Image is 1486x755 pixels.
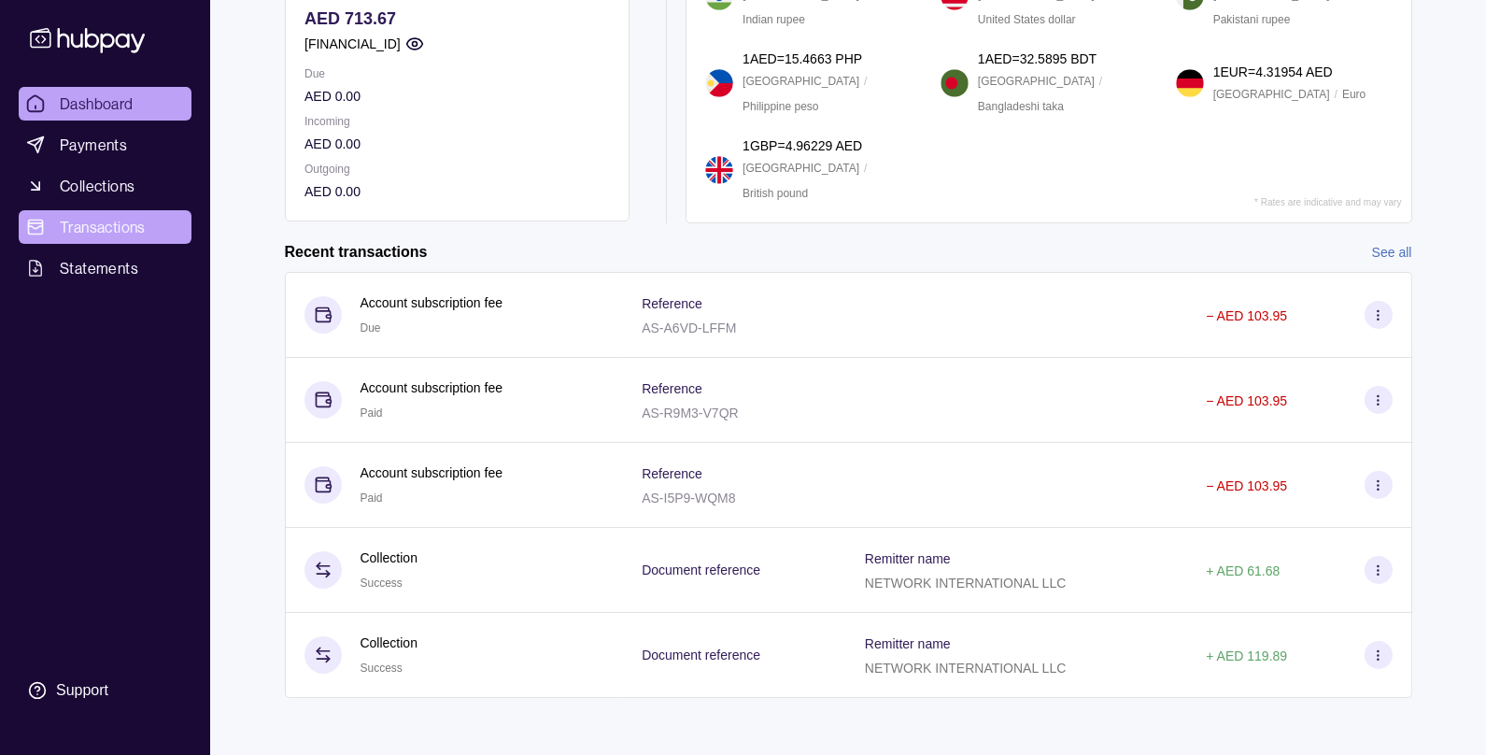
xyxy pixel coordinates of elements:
p: Pakistani rupee [1213,9,1291,30]
h2: Recent transactions [285,242,428,263]
span: Statements [60,257,138,279]
p: United States dollar [978,9,1076,30]
p: AED 0.00 [304,134,610,154]
p: * Rates are indicative and may vary [1254,197,1401,207]
p: Account subscription fee [361,292,503,313]
p: [FINANCIAL_ID] [304,34,401,54]
div: Support [56,680,108,701]
a: Support [19,671,191,710]
p: Account subscription fee [361,377,503,398]
p: Due [304,64,610,84]
p: 1 AED = 15.4663 PHP [743,49,862,69]
p: − AED 103.95 [1206,393,1287,408]
p: AED 0.00 [304,181,610,202]
span: Success [361,662,403,675]
p: Collection [361,548,417,568]
img: bd [941,69,969,97]
p: NETWORK INTERNATIONAL LLC [865,576,1066,591]
p: [GEOGRAPHIC_DATA] [743,71,859,92]
p: Indian rupee [743,9,805,30]
p: AS-A6VD-LFFM [642,321,736,335]
p: NETWORK INTERNATIONAL LLC [865,661,1066,676]
p: [GEOGRAPHIC_DATA] [978,71,1095,92]
p: / [864,158,867,178]
p: Euro [1342,84,1366,105]
a: Transactions [19,210,191,244]
p: Remitter name [865,636,951,651]
p: / [864,71,867,92]
span: Paid [361,406,383,420]
p: Document reference [642,648,760,662]
img: gb [705,156,733,184]
span: Due [361,321,381,335]
p: Reference [642,296,702,311]
p: − AED 103.95 [1206,308,1287,323]
a: See all [1372,242,1412,263]
p: Outgoing [304,159,610,179]
p: + AED 61.68 [1206,563,1280,578]
a: Payments [19,128,191,162]
img: ph [705,69,733,97]
p: 1 GBP = 4.96229 AED [743,135,862,156]
span: Payments [60,134,127,156]
p: / [1335,84,1337,105]
p: AS-I5P9-WQM8 [642,491,735,506]
p: AED 713.67 [304,8,610,29]
p: AED 0.00 [304,86,610,107]
p: Reference [642,381,702,396]
p: Remitter name [865,551,951,566]
p: + AED 119.89 [1206,648,1287,663]
p: 1 EUR = 4.31954 AED [1213,62,1333,82]
p: AS-R9M3-V7QR [642,406,738,420]
a: Statements [19,251,191,285]
span: Collections [60,175,134,197]
p: Account subscription fee [361,463,503,483]
a: Collections [19,169,191,203]
p: Collection [361,633,417,653]
p: 1 AED = 32.5895 BDT [978,49,1097,69]
p: Bangladeshi taka [978,96,1064,117]
p: Philippine peso [743,96,818,117]
p: Reference [642,466,702,481]
span: Transactions [60,216,146,238]
p: / [1099,71,1102,92]
p: [GEOGRAPHIC_DATA] [743,158,859,178]
span: Paid [361,491,383,505]
p: British pound [743,183,808,204]
a: Dashboard [19,87,191,121]
p: Incoming [304,111,610,132]
span: Success [361,577,403,590]
span: Dashboard [60,93,134,115]
img: de [1176,69,1204,97]
p: − AED 103.95 [1206,478,1287,493]
p: [GEOGRAPHIC_DATA] [1213,84,1330,105]
p: Document reference [642,563,760,577]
